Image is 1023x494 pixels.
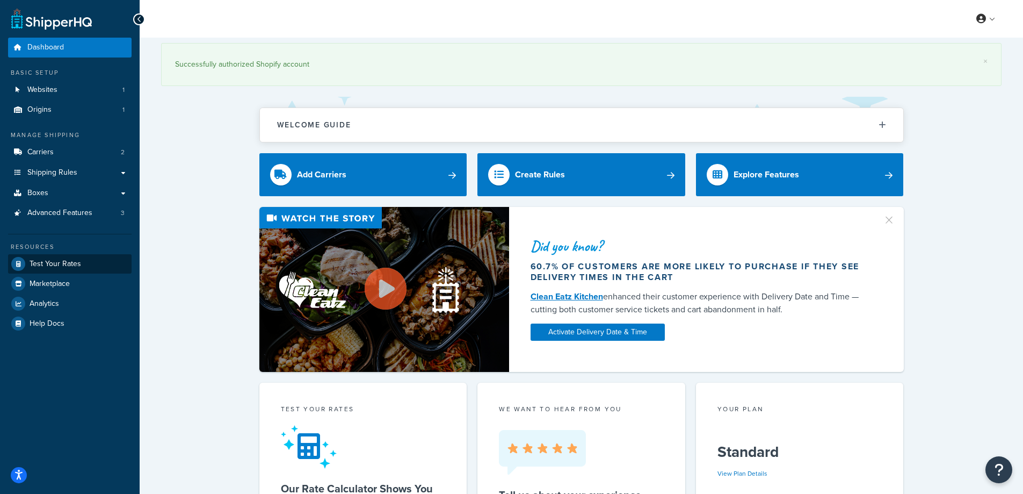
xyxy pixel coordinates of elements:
div: enhanced their customer experience with Delivery Date and Time — cutting both customer service ti... [531,290,870,316]
a: Analytics [8,294,132,313]
div: Did you know? [531,239,870,254]
a: Carriers2 [8,142,132,162]
li: Advanced Features [8,203,132,223]
div: Explore Features [734,167,799,182]
div: Add Carriers [297,167,346,182]
li: Carriers [8,142,132,162]
span: Marketplace [30,280,70,289]
span: Test Your Rates [30,260,81,269]
span: 1 [122,85,125,95]
span: 2 [121,148,125,157]
span: Origins [27,105,52,114]
a: Help Docs [8,314,132,333]
div: Your Plan [717,404,882,417]
li: Websites [8,80,132,100]
div: Resources [8,242,132,252]
span: Help Docs [30,319,64,328]
span: Websites [27,85,57,95]
li: Origins [8,100,132,120]
div: Basic Setup [8,68,132,77]
div: Create Rules [515,167,565,182]
a: Explore Features [696,153,904,196]
a: Add Carriers [259,153,467,196]
span: Dashboard [27,43,64,52]
a: × [983,57,988,66]
a: Activate Delivery Date & Time [531,324,665,341]
span: Boxes [27,189,48,198]
div: Successfully authorized Shopify account [175,57,988,72]
span: Shipping Rules [27,168,77,177]
button: Open Resource Center [985,456,1012,483]
h2: Welcome Guide [277,121,351,129]
div: 60.7% of customers are more likely to purchase if they see delivery times in the cart [531,261,870,283]
button: Welcome Guide [260,108,903,142]
a: Websites1 [8,80,132,100]
p: we want to hear from you [499,404,664,414]
a: Shipping Rules [8,163,132,183]
span: Advanced Features [27,209,92,218]
a: Test Your Rates [8,254,132,274]
a: Boxes [8,183,132,203]
div: Test your rates [281,404,446,417]
span: 3 [121,209,125,218]
span: 1 [122,105,125,114]
a: Origins1 [8,100,132,120]
a: Marketplace [8,274,132,293]
span: Analytics [30,299,59,309]
a: Advanced Features3 [8,203,132,223]
h5: Standard [717,443,882,461]
div: Manage Shipping [8,131,132,140]
a: View Plan Details [717,469,767,478]
img: Video thumbnail [259,207,509,372]
a: Clean Eatz Kitchen [531,290,603,303]
a: Create Rules [477,153,685,196]
span: Carriers [27,148,54,157]
a: Dashboard [8,38,132,58]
